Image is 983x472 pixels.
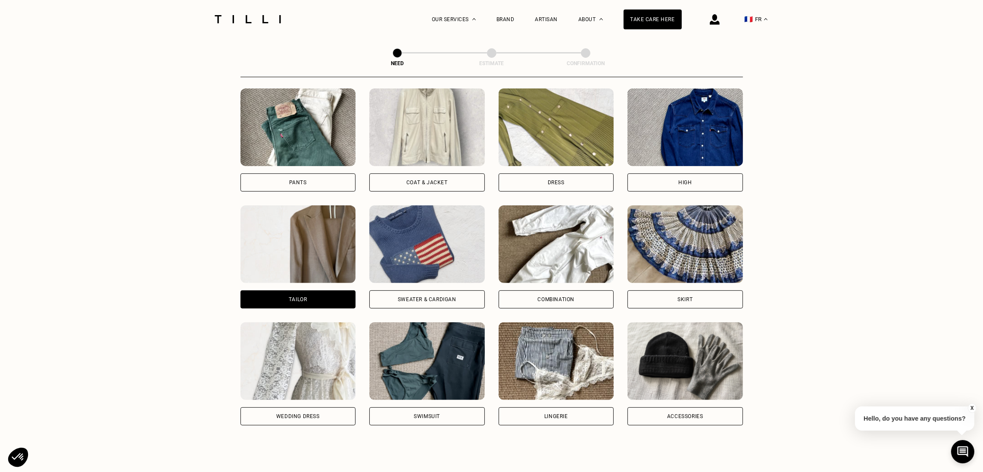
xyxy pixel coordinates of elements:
[677,296,693,302] font: Skirt
[499,322,614,400] img: Tilli retouches your lingerie
[240,88,356,166] img: Tilli alters your pants
[369,205,485,283] img: Tilli alters your sweater & cardigan
[567,60,605,66] font: Confirmation
[391,60,404,66] font: Need
[745,15,753,23] font: 🇫🇷
[289,296,307,302] font: Tailor
[764,18,768,20] img: drop-down menu
[406,179,448,186] font: Coat & Jacket
[627,88,743,166] img: Tilli retouches your top
[499,88,614,166] img: Tilli alters your dress
[864,415,966,422] font: Hello, do you have any questions?
[630,16,675,22] font: Take care here
[240,322,356,400] img: Tilli alters your wedding dress
[496,16,515,22] a: Brand
[678,179,692,186] font: High
[624,9,682,29] a: Take care here
[537,296,574,302] font: Combination
[499,205,614,283] img: Tilli alters your Combination
[755,16,762,22] font: FR
[710,14,720,25] img: connection icon
[369,322,485,400] img: Tilli alters your swimsuit
[968,403,977,413] button: X
[472,18,476,20] img: Drop-down menu
[627,322,743,400] img: Tilli retouches your Accessories
[627,205,743,283] img: Tilli alters your skirt
[544,413,568,419] font: Lingerie
[212,15,284,23] img: Tilli Dressmaking Service Logo
[548,179,565,186] font: Dress
[240,205,356,283] img: Tilli alters your tailor
[432,16,469,22] font: Our services
[276,413,320,419] font: Wedding dress
[535,16,558,22] a: Artisan
[289,179,307,186] font: Pants
[479,60,504,66] font: Estimate
[599,18,603,20] img: About drop-down menu
[578,16,596,22] font: About
[667,413,703,419] font: Accessories
[398,296,456,302] font: Sweater & cardigan
[369,88,485,166] img: Tilli alters your Coat & Jacket
[971,405,974,411] font: X
[414,413,440,419] font: Swimsuit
